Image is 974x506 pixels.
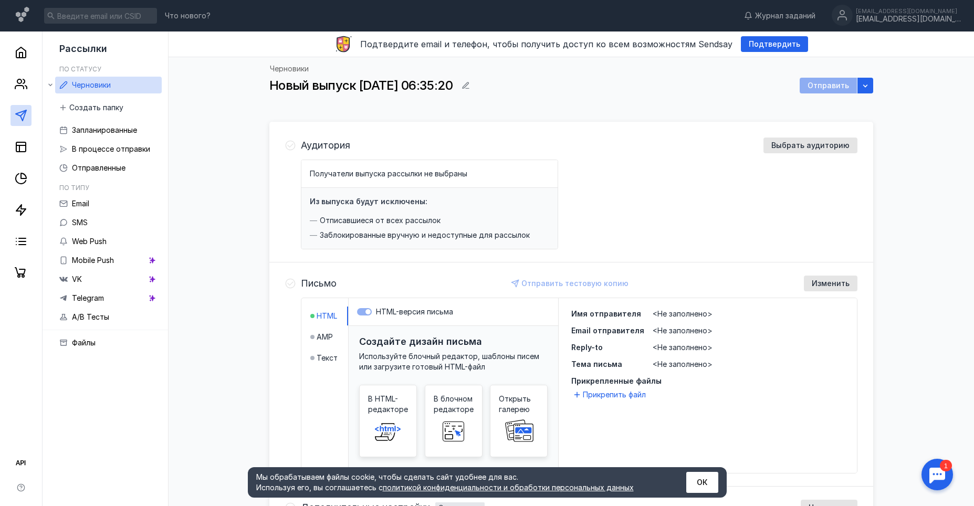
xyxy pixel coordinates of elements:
span: Журнал заданий [755,10,815,21]
button: ОК [686,472,718,493]
input: Введите email или CSID [44,8,157,24]
span: Что нового? [165,12,211,19]
span: Web Push [72,237,107,246]
span: Telegram [72,293,104,302]
span: Отписавшиеся от всех рассылок [320,215,441,226]
span: A/B Тесты [72,312,109,321]
button: Прикрепить файл [571,388,650,401]
h3: Создайте дизайн письма [359,336,482,347]
button: Изменить [804,276,857,291]
button: Подтвердить [741,36,808,52]
span: Заблокированные вручную и недоступные для рассылок [320,230,530,240]
a: Запланированные [55,122,162,139]
a: Telegram [55,290,162,307]
span: Mobile Push [72,256,114,265]
a: SMS [55,214,162,231]
span: Прикрепленные файлы [571,376,844,386]
span: Прикрепить файл [583,389,646,400]
span: Создать папку [69,103,123,112]
span: Изменить [812,279,850,288]
h4: Письмо [301,278,337,289]
span: В блочном редакторе [434,394,474,415]
span: Файлы [72,338,96,347]
button: Создать папку [55,100,129,115]
span: Открыть галерею [499,394,539,415]
div: [EMAIL_ADDRESS][DOMAIN_NAME] [856,15,961,24]
a: Что нового? [160,12,216,19]
div: [EMAIL_ADDRESS][DOMAIN_NAME] [856,8,961,14]
span: Reply-to [571,343,603,352]
a: Файлы [55,334,162,351]
a: A/B Тесты [55,309,162,325]
span: <Не заполнено> [653,343,713,352]
span: Подтвердить [749,40,800,49]
a: VK [55,271,162,288]
h4: Аудитория [301,140,350,151]
a: Журнал заданий [739,10,821,21]
span: В процессе отправки [72,144,150,153]
span: <Не заполнено> [653,309,713,318]
span: Подтвердите email и телефон, чтобы получить доступ ко всем возможностям Sendsay [360,39,732,49]
div: Мы обрабатываем файлы cookie, чтобы сделать сайт удобнее для вас. Используя его, вы соглашаетесь c [256,472,661,493]
span: Запланированные [72,125,137,134]
h4: Из выпуска будут исключены: [310,197,427,206]
a: В процессе отправки [55,141,162,157]
div: 1 [24,6,36,18]
a: Черновики [55,77,162,93]
span: Рассылки [59,43,107,54]
span: Получатели выпуска рассылки не выбраны [310,169,467,178]
a: Mobile Push [55,252,162,269]
span: Тема письма [571,360,622,368]
span: HTML-версия письма [376,307,453,316]
h5: По статусу [59,65,101,73]
a: политикой конфиденциальности и обработки персональных данных [383,483,634,492]
span: AMP [317,332,333,342]
span: Используйте блочный редактор, шаблоны писем или загрузите готовый HTML-файл [359,352,539,371]
span: В HTML-редакторе [368,394,408,415]
span: <Не заполнено> [653,360,713,368]
a: Web Push [55,233,162,250]
span: Выбрать аудиторию [771,141,850,150]
a: Email [55,195,162,212]
span: Текст [317,353,338,363]
a: Черновики [270,65,309,72]
span: VK [72,275,82,283]
span: Отправленные [72,163,125,172]
span: Email [72,199,89,208]
span: SMS [72,218,88,227]
h5: По типу [59,184,89,192]
span: Черновики [72,80,111,89]
span: HTML [317,311,337,321]
span: <Не заполнено> [653,326,713,335]
span: Email отправителя [571,326,644,335]
span: Имя отправителя [571,309,641,318]
span: Новый выпуск [DATE] 06:35:20 [269,78,453,93]
button: Выбрать аудиторию [763,138,857,153]
a: Отправленные [55,160,162,176]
